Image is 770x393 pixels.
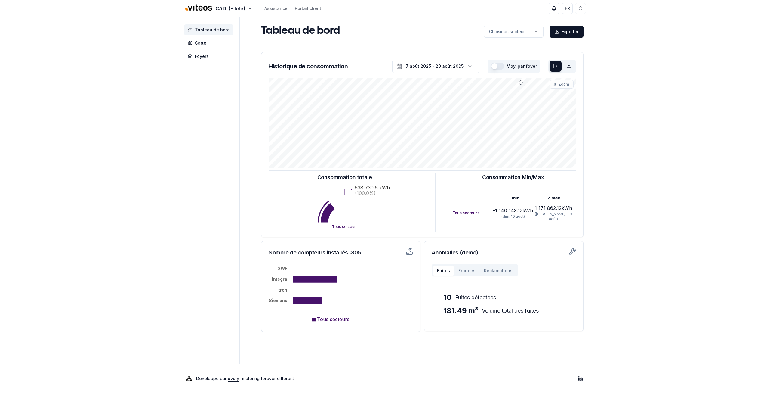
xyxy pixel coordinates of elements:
span: Volume total des fuites [482,307,539,315]
text: Tous secteurs [332,224,357,229]
span: (Pilote) [229,5,245,12]
a: Tableau de bord [184,24,236,35]
img: Viteos - CAD Logo [184,1,213,15]
a: Carte [184,38,236,48]
div: 7 août 2025 - 20 août 2025 [406,63,464,69]
div: max [533,195,574,201]
button: Fuites [433,265,454,276]
h3: Consommation Min/Max [482,173,544,182]
p: Développé par - metering forever different . [196,374,295,383]
button: 7 août 2025 - 20 août 2025 [392,60,479,73]
div: Tous secteurs [452,211,493,215]
div: min [493,195,533,201]
text: (100.0%) [355,190,376,196]
text: 538 730.6 kWh [355,185,390,191]
p: Choisir un secteur ... [489,29,529,35]
h3: Consommation totale [317,173,372,182]
button: Réclamations [480,265,517,276]
span: Tous secteurs [317,316,350,322]
div: -1 140 143.12 kWh [493,207,533,214]
label: Moy. par foyer [507,64,537,68]
h3: Nombre de compteurs installés : 305 [269,248,373,257]
h3: Anomalies (demo) [432,248,576,257]
tspan: Itron [277,287,287,292]
a: Foyers [184,51,236,62]
span: Fuites détectées [455,293,496,302]
span: FR [565,5,570,11]
span: Zoom [559,82,569,87]
span: Carte [195,40,206,46]
h1: Tableau de bord [261,25,340,37]
a: Portail client [295,5,321,11]
button: Exporter [550,26,584,38]
span: 10 [444,293,451,302]
div: (dim. 10 août) [493,214,533,219]
div: 1 171 862.12 kWh [533,204,574,212]
span: CAD [215,5,226,12]
span: 181.49 m³ [444,306,478,316]
div: ([PERSON_NAME]. 09 août) [533,212,574,221]
tspan: Siemens [269,298,287,303]
button: label [484,26,544,38]
span: Tableau de bord [195,27,230,33]
tspan: Integra [272,276,287,282]
img: Evoly Logo [184,374,194,383]
h3: Historique de consommation [269,62,348,70]
span: Foyers [195,53,209,59]
a: evoly [228,376,239,381]
a: Assistance [264,5,288,11]
button: FR [562,3,573,14]
button: Fraudes [454,265,480,276]
button: CAD(Pilote) [184,2,252,15]
tspan: GWF [277,266,287,271]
